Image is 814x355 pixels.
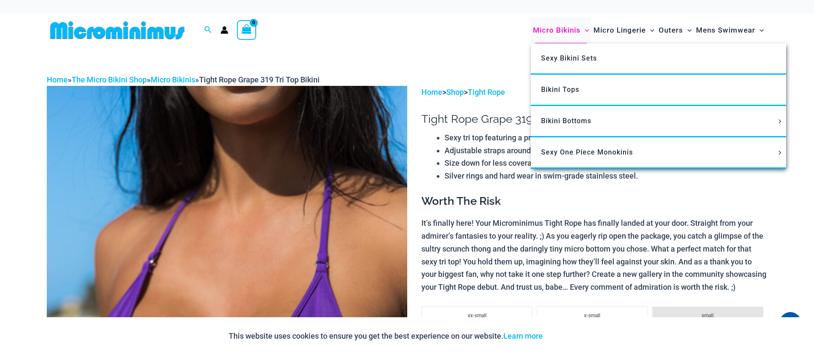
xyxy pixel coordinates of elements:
span: Micro Lingerie [593,19,646,41]
span: Tight Rope Grape 319 Tri Top Bikini [199,75,320,84]
li: Size down for less coverage size up for more. [445,157,767,170]
a: Home [47,75,68,84]
a: View Shopping Cart, empty [237,20,257,40]
span: Mens Swimwear [696,19,755,41]
a: The Micro Bikini Shop [72,75,147,84]
span: xx-small [468,313,487,319]
span: x-small [584,313,600,319]
li: xx-small [421,306,533,324]
a: Bikini BottomsMenu ToggleMenu Toggle [531,106,786,137]
a: Sexy One Piece MonokinisMenu ToggleMenu Toggle [531,137,786,169]
h1: Tight Rope Grape 319 Tri Top Bikini [421,112,767,126]
li: Silver rings and hard wear in swim-grade stainless steel. [445,170,767,182]
li: x-small [537,306,648,324]
a: OutersMenu ToggleMenu Toggle [657,17,694,43]
li: Sexy tri top featuring a press stud hem, securely sitting under the bust for a confident fit. [445,131,767,144]
span: Menu Toggle [775,119,784,124]
a: Micro LingerieMenu ToggleMenu Toggle [591,17,657,43]
span: Sexy Bikini Sets [541,54,597,62]
img: MM SHOP LOGO FLAT [47,21,188,40]
a: Micro Bikinis [151,75,195,84]
span: small [702,313,714,319]
span: Micro Bikinis [533,19,581,41]
a: Sexy Bikini Sets [531,43,786,75]
p: This website uses cookies to ensure you get the best experience on our website. [229,330,543,343]
button: Accept [549,326,586,346]
a: Search icon link [204,25,212,36]
li: Adjustable straps around the neck and under bust. [445,144,767,157]
a: Micro BikinisMenu ToggleMenu Toggle [531,17,591,43]
span: Bikini Tops [541,85,579,94]
span: Outers [659,19,683,41]
span: Menu Toggle [581,19,589,41]
p: It’s finally here! Your Microminimus Tight Rope has finally landed at your door. Straight from yo... [421,217,767,293]
span: Menu Toggle [683,19,692,41]
a: Account icon link [221,26,228,34]
span: Bikini Bottoms [541,117,591,125]
span: Sexy One Piece Monokinis [541,148,633,156]
a: Mens SwimwearMenu ToggleMenu Toggle [694,17,766,43]
span: Menu Toggle [646,19,654,41]
span: Menu Toggle [755,19,764,41]
span: Menu Toggle [775,151,784,155]
h3: Worth The Risk [421,194,767,209]
li: small [652,306,763,328]
nav: Site Navigation [530,16,768,45]
p: > > [421,86,767,99]
a: Tight Rope [468,88,505,97]
a: Home [421,88,442,97]
a: Shop [446,88,464,97]
a: Bikini Tops [531,75,786,106]
span: » » » [47,75,320,84]
a: Learn more [503,331,543,340]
